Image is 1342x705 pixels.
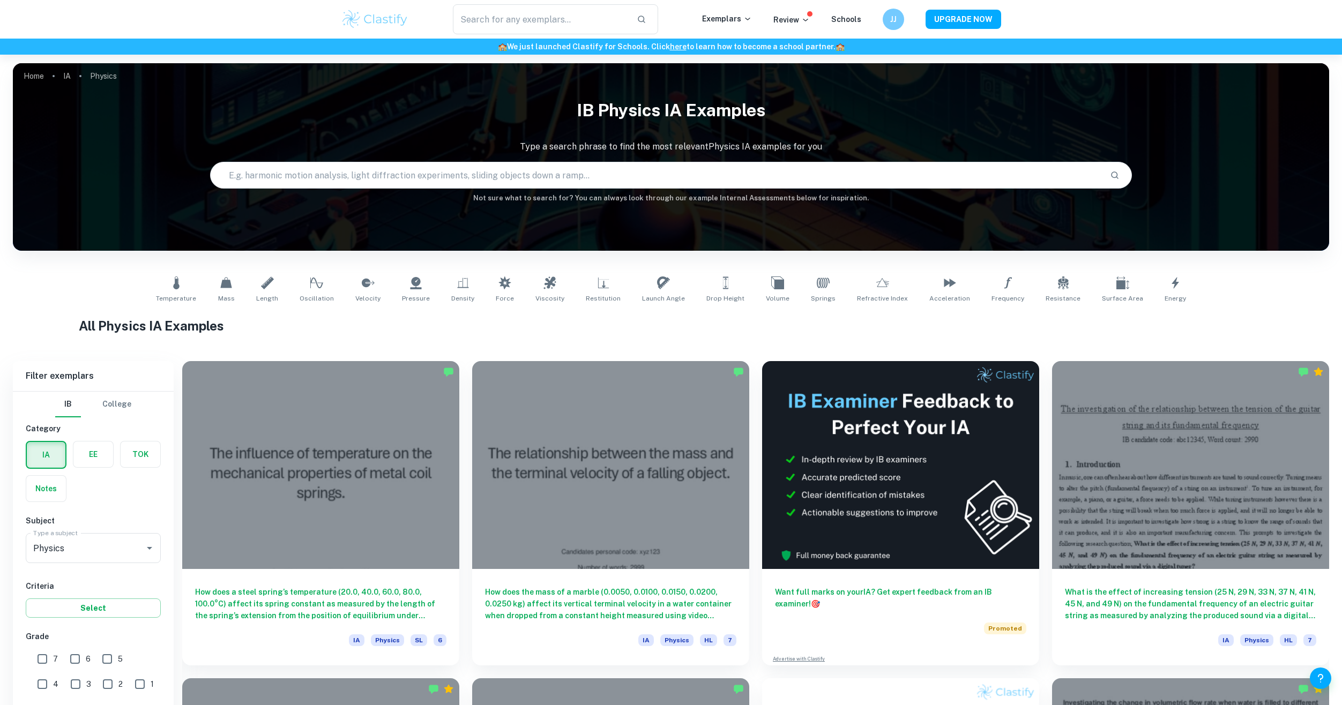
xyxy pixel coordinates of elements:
[1240,634,1273,646] span: Physics
[1102,294,1143,303] span: Surface Area
[586,294,621,303] span: Restitution
[1046,294,1080,303] span: Resistance
[1052,361,1329,665] a: What is the effect of increasing tension (25 N, 29 N, 33 N, 37 N, 41 N, 45 N, and 49 N) on the fu...
[773,655,825,663] a: Advertise with Clastify
[371,634,404,646] span: Physics
[1310,667,1331,689] button: Help and Feedback
[33,528,78,537] label: Type a subject
[26,476,66,501] button: Notes
[26,631,161,642] h6: Grade
[443,684,454,694] div: Premium
[151,678,154,690] span: 1
[13,361,174,391] h6: Filter exemplars
[300,294,334,303] span: Oscillation
[1218,634,1234,646] span: IA
[402,294,430,303] span: Pressure
[1280,634,1297,646] span: HL
[453,4,628,34] input: Search for any exemplars...
[535,294,564,303] span: Viscosity
[90,70,117,82] p: Physics
[670,42,687,51] a: here
[211,160,1101,190] input: E.g. harmonic motion analysis, light diffraction experiments, sliding objects down a ramp...
[27,442,65,468] button: IA
[762,361,1039,569] img: Thumbnail
[1303,634,1316,646] span: 7
[984,622,1026,634] span: Promoted
[472,361,749,665] a: How does the mass of a marble (0.0050, 0.0100, 0.0150, 0.0200, 0.0250 kg) affect its vertical ter...
[762,361,1039,665] a: Want full marks on yourIA? Get expert feedback from an IB examiner!PromotedAdvertise with Clastify
[341,9,409,30] img: Clastify logo
[86,678,91,690] span: 3
[355,294,381,303] span: Velocity
[1313,366,1324,377] div: Premium
[428,684,439,694] img: Marked
[13,93,1329,127] h1: IB Physics IA examples
[733,366,744,377] img: Marked
[702,13,752,25] p: Exemplars
[724,634,736,646] span: 7
[451,294,474,303] span: Density
[811,294,836,303] span: Springs
[700,634,717,646] span: HL
[156,294,196,303] span: Temperature
[883,9,904,30] button: JJ
[53,678,58,690] span: 4
[1106,166,1124,184] button: Search
[1298,366,1309,377] img: Marked
[102,392,131,417] button: College
[1065,586,1316,621] h6: What is the effect of increasing tension (25 N, 29 N, 33 N, 37 N, 41 N, 45 N, and 49 N) on the fu...
[811,599,820,608] span: 🎯
[256,294,278,303] span: Length
[836,42,845,51] span: 🏫
[831,15,861,24] a: Schools
[13,140,1329,153] p: Type a search phrase to find the most relevant Physics IA examples for you
[443,366,454,377] img: Marked
[991,294,1024,303] span: Frequency
[53,653,58,665] span: 7
[142,541,157,556] button: Open
[496,294,514,303] span: Force
[86,653,91,665] span: 6
[13,193,1329,204] h6: Not sure what to search for? You can always look through our example Internal Assessments below f...
[182,361,459,665] a: How does a steel spring’s temperature (20.0, 40.0, 60.0, 80.0, 100.0°C) affect its spring constan...
[766,294,789,303] span: Volume
[1165,294,1186,303] span: Energy
[26,515,161,527] h6: Subject
[660,634,694,646] span: Physics
[706,294,744,303] span: Drop Height
[642,294,685,303] span: Launch Angle
[118,653,123,665] span: 5
[773,14,810,26] p: Review
[857,294,908,303] span: Refractive Index
[195,586,446,621] h6: How does a steel spring’s temperature (20.0, 40.0, 60.0, 80.0, 100.0°C) affect its spring constan...
[733,684,744,694] img: Marked
[55,392,131,417] div: Filter type choice
[888,13,900,25] h6: JJ
[24,69,44,84] a: Home
[79,316,1263,335] h1: All Physics IA Examples
[498,42,507,51] span: 🏫
[411,634,427,646] span: SL
[1298,684,1309,694] img: Marked
[775,586,1026,610] h6: Want full marks on your IA ? Get expert feedback from an IB examiner!
[926,10,1001,29] button: UPGRADE NOW
[485,586,736,621] h6: How does the mass of a marble (0.0050, 0.0100, 0.0150, 0.0200, 0.0250 kg) affect its vertical ter...
[26,423,161,434] h6: Category
[1313,684,1324,694] div: Premium
[218,294,235,303] span: Mass
[63,69,71,84] a: IA
[434,634,446,646] span: 6
[118,678,123,690] span: 2
[929,294,970,303] span: Acceleration
[349,634,364,646] span: IA
[55,392,81,417] button: IB
[638,634,654,646] span: IA
[26,598,161,618] button: Select
[121,441,160,467] button: TOK
[73,441,113,467] button: EE
[2,41,1340,52] h6: We just launched Clastify for Schools. Click to learn how to become a school partner.
[26,580,161,592] h6: Criteria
